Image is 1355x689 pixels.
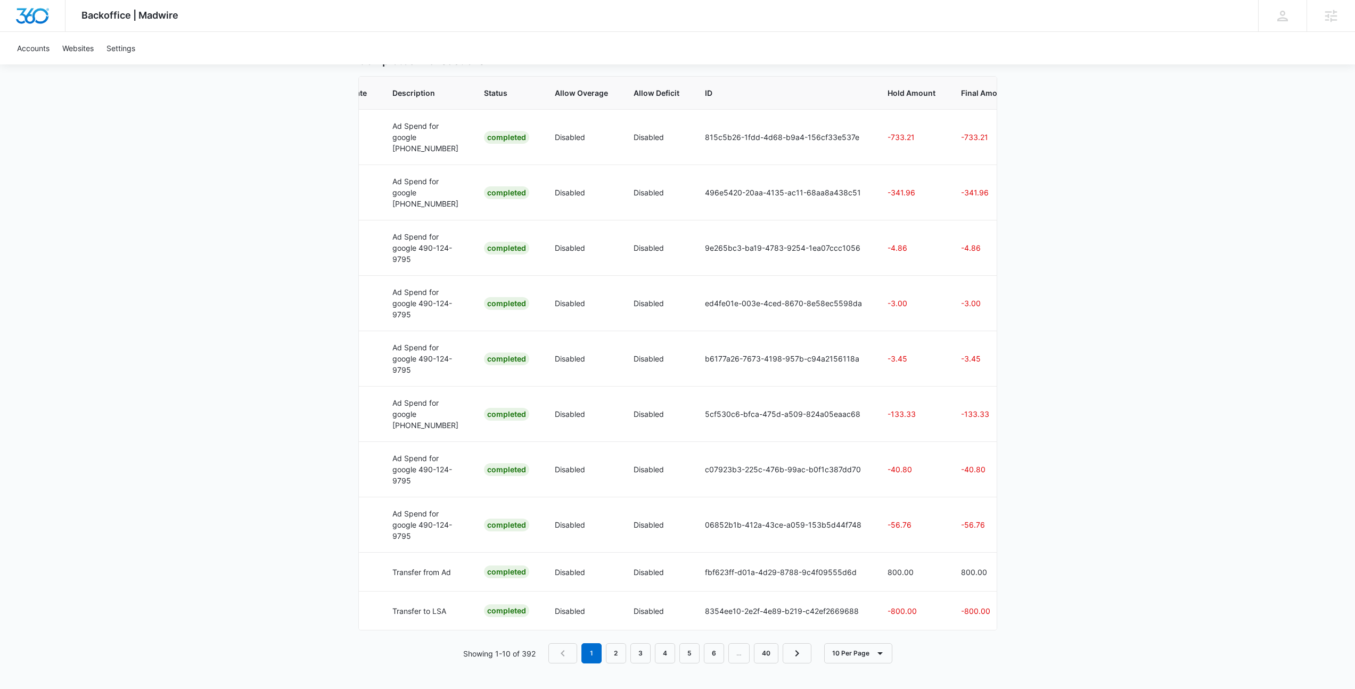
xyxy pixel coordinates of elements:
p: Disabled [555,605,608,617]
p: Ad Spend for google [PHONE_NUMBER] [392,120,458,154]
nav: Pagination [548,643,811,663]
p: -341.96 [888,187,935,198]
p: Disabled [634,519,679,530]
p: Disabled [555,242,608,253]
a: Page 6 [704,643,724,663]
p: 800.00 [961,567,1009,578]
p: Ad Spend for google [PHONE_NUMBER] [392,397,458,431]
span: Description [392,87,458,99]
p: Ad Spend for google [PHONE_NUMBER] [392,176,458,209]
p: -4.86 [888,242,935,253]
span: Final Amount [961,87,1009,99]
em: 1 [581,643,602,663]
a: Page 2 [606,643,626,663]
p: Disabled [634,298,679,309]
p: Ad Spend for google 490-124-9795 [392,342,458,375]
p: 496e5420-20aa-4135-ac11-68aa8a438c51 [705,187,862,198]
p: Disabled [555,353,608,364]
p: Disabled [634,187,679,198]
p: Disabled [555,298,608,309]
p: Transfer from Ad [392,567,458,578]
div: Completed [484,519,529,531]
div: Completed [484,131,529,144]
div: Completed [484,408,529,421]
p: Disabled [634,408,679,420]
p: -133.33 [888,408,935,420]
a: Page 40 [754,643,778,663]
p: 800.00 [888,567,935,578]
p: 5cf530c6-bfca-475d-a509-824a05eaac68 [705,408,862,420]
p: ed4fe01e-003e-4ced-8670-8e58ec5598da [705,298,862,309]
p: -3.45 [888,353,935,364]
p: Ad Spend for google 490-124-9795 [392,453,458,486]
p: Ad Spend for google 490-124-9795 [392,286,458,320]
a: Page 5 [679,643,700,663]
div: Completed [484,463,529,476]
p: Transfer to LSA [392,605,458,617]
p: Disabled [634,353,679,364]
p: -40.80 [888,464,935,475]
a: Settings [100,32,142,64]
span: ID [705,87,862,99]
p: -800.00 [888,605,935,617]
p: Ad Spend for google 490-124-9795 [392,231,458,265]
div: Completed [484,604,529,617]
p: Disabled [634,132,679,143]
a: Next Page [783,643,811,663]
p: c07923b3-225c-476b-99ac-b0f1c387dd70 [705,464,862,475]
p: -133.33 [961,408,1009,420]
div: Completed [484,565,529,578]
p: -733.21 [888,132,935,143]
p: fbf623ff-d01a-4d29-8788-9c4f09555d6d [705,567,862,578]
div: Completed [484,297,529,310]
a: Accounts [11,32,56,64]
p: 815c5b26-1fdd-4d68-b9a4-156cf33e537e [705,132,862,143]
p: Showing 1-10 of 392 [463,648,536,659]
p: -341.96 [961,187,1009,198]
p: Disabled [555,408,608,420]
p: Disabled [555,567,608,578]
p: -40.80 [961,464,1009,475]
p: 06852b1b-412a-43ce-a059-153b5d44f748 [705,519,862,530]
p: -3.00 [888,298,935,309]
p: 9e265bc3-ba19-4783-9254-1ea07ccc1056 [705,242,862,253]
p: Disabled [634,567,679,578]
a: Page 3 [630,643,651,663]
span: Allow Overage [555,87,608,99]
p: Disabled [634,605,679,617]
div: Completed [484,242,529,255]
p: Disabled [634,464,679,475]
p: Disabled [634,242,679,253]
p: b6177a26-7673-4198-957b-c94a2156118a [705,353,862,364]
a: Websites [56,32,100,64]
a: Page 4 [655,643,675,663]
p: -733.21 [961,132,1009,143]
p: -56.76 [961,519,1009,530]
p: Disabled [555,464,608,475]
p: -4.86 [961,242,1009,253]
div: Completed [484,186,529,199]
p: -800.00 [961,605,1009,617]
p: -56.76 [888,519,935,530]
span: Hold Amount [888,87,935,99]
p: -3.45 [961,353,1009,364]
p: Disabled [555,132,608,143]
p: Disabled [555,519,608,530]
p: Ad Spend for google 490-124-9795 [392,508,458,542]
p: Disabled [555,187,608,198]
span: Backoffice | Madwire [81,10,178,21]
div: Completed [484,352,529,365]
p: 8354ee10-2e2f-4e89-b219-c42ef2669688 [705,605,862,617]
button: 10 Per Page [824,643,892,663]
p: -3.00 [961,298,1009,309]
span: Status [484,87,529,99]
span: Allow Deficit [634,87,679,99]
